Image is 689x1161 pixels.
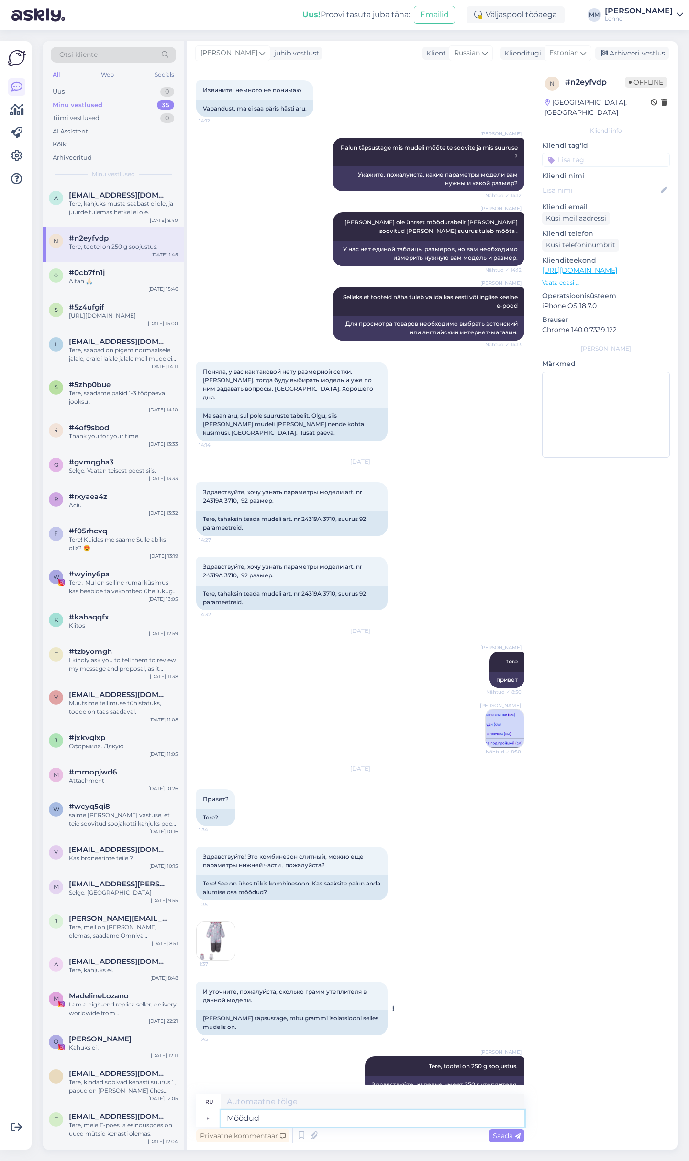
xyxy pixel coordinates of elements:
span: [PERSON_NAME] [480,205,522,212]
div: [DATE] 13:33 [149,441,178,448]
p: Kliendi nimi [542,171,670,181]
div: [DATE] 8:40 [150,217,178,224]
div: [DATE] 11:08 [149,716,178,723]
span: v [54,849,58,856]
div: [DATE] 11:05 [149,751,178,758]
div: Muutsime tellimuse tühistatuks, toode on taas saadaval. [69,699,178,716]
div: Kõik [53,140,67,149]
div: I am a high-end replica seller, delivery worldwide from [GEOGRAPHIC_DATA]. We offer Swiss watches... [69,1000,178,1017]
div: [DATE] 12:04 [148,1138,178,1145]
div: Thank you for your time. [69,432,178,441]
div: Tere, kahjuks musta saabast ei ole, ja juurde tulemas hetkel ei ole. [69,199,178,217]
a: [PERSON_NAME]Lenne [605,7,683,22]
div: Arhiveeri vestlus [595,47,669,60]
div: MM [588,8,601,22]
span: Selleks et tooteid näha tuleb valida kas eesti või inglise keelne e-pood [343,293,519,309]
div: Küsi telefoninumbrit [542,239,619,252]
div: saime [PERSON_NAME] vastuse, et teie soovitud soojakotti kahjuks poes ei ole. [69,811,178,828]
a: [URL][DOMAIN_NAME] [542,266,617,275]
div: У нас нет единой таблицы размеров, но вам необходимо измерить нужную вам модель и размер. [333,241,524,266]
div: [URL][DOMAIN_NAME] [69,311,178,320]
div: [DATE] [196,764,524,773]
span: maarja.liis.miiler@gmail.com [69,880,168,888]
textarea: Mõõdud [221,1110,524,1127]
span: #wcyq5qi8 [69,802,110,811]
span: 5 [55,384,58,391]
div: AI Assistent [53,127,88,136]
div: ru [205,1094,213,1110]
div: Tere, tootel on 250 g soojustus. [69,243,178,251]
span: Otsi kliente [59,50,98,60]
span: [PERSON_NAME] [480,1049,522,1056]
img: Attachment [197,922,235,960]
p: Chrome 140.0.7339.122 [542,325,670,335]
div: Klienditugi [500,48,541,58]
span: Russian [454,48,480,58]
span: k [54,616,58,623]
div: All [51,68,62,81]
span: Nähtud ✓ 14:13 [485,341,522,348]
div: [DATE] 12:11 [151,1052,178,1059]
p: Kliendi tag'id [542,141,670,151]
span: airi.kaldmets@gmail.com [69,957,168,966]
div: Tere, saadame pakid 1-3 tööpäeva jooksul. [69,389,178,406]
div: Kliendi info [542,126,670,135]
div: Kas broneerime teile ? [69,854,178,862]
span: O [54,1038,58,1045]
div: [DATE] 22:21 [149,1017,178,1025]
div: Tere, tahaksin teada mudeli art. nr 24319A 3710, suurus 92 parameetreid. [196,511,388,536]
div: Aciu [69,501,178,509]
div: привет [489,672,524,688]
span: g [54,461,58,468]
span: Поняла, у вас как таковой нету размерной сетки. [PERSON_NAME], тогда буду выбирать модель и уже п... [203,368,375,401]
span: a [54,961,58,968]
span: Здравствуйте, хочу узнать параметры модели art. nr 24319A 3710, 92 размер. [203,488,364,504]
div: Для просмотра товаров необходимо выбрать эстонский или английский интернет-магазин. [333,316,524,341]
span: Здравствуйте, хочу узнать параметры модели art. nr 24319A 3710, 92 размер. [203,563,364,579]
div: [DATE] 14:11 [150,363,178,370]
div: [GEOGRAPHIC_DATA], [GEOGRAPHIC_DATA] [545,98,651,118]
span: m [54,883,59,890]
div: Tiimi vestlused [53,113,100,123]
span: Nähtud ✓ 14:12 [485,266,522,274]
span: j [55,737,57,744]
span: a [54,194,58,201]
div: Оформила. Дякую [69,742,178,751]
div: [DATE] 13:05 [148,596,178,603]
span: #kahaqqfx [69,613,109,621]
span: 14:32 [199,611,235,618]
span: #0cb7fn1j [69,268,105,277]
span: f [54,530,58,537]
div: Web [99,68,116,81]
div: [DATE] [196,627,524,635]
span: Привет? [203,796,229,803]
div: Minu vestlused [53,100,102,110]
div: Vabandust, ma ei saa päris hästi aru. [196,100,313,117]
div: Väljaspool tööaega [467,6,565,23]
div: Selge. Vaatan teisest poest siis. [69,466,178,475]
input: Lisa tag [542,153,670,167]
span: #wyiny6pa [69,570,110,578]
div: Tere! See on ühes tükis kombinesoon. Kas saaksite palun anda alumise osa mõõdud? [196,875,388,900]
span: #5z4ufgif [69,303,104,311]
span: [PERSON_NAME] ole ühtset mõõdutabelit [PERSON_NAME] soovitud [PERSON_NAME] suurus tuleb mõõta . [344,219,519,234]
div: et [206,1110,212,1127]
div: Tere, meil on [PERSON_NAME] olemas, saadame Omniva [PERSON_NAME] post automaati. [69,923,178,940]
span: 1:34 [199,826,235,833]
div: [DATE] 9:55 [151,897,178,904]
div: Здравствуйте, изделие имеет 250 г утеплителя. [365,1076,524,1093]
div: Proovi tasuta juba täna: [302,9,410,21]
span: 1:35 [199,901,235,908]
span: [PERSON_NAME] [200,48,257,58]
span: 4 [54,427,58,434]
div: 0 [160,113,174,123]
span: #tzbyomgh [69,647,112,656]
span: n [54,237,58,244]
button: Emailid [414,6,455,24]
div: Tere, kindad sobivad kenasti suurus 1 , papud on [PERSON_NAME] ühes suuruses. [69,1078,178,1095]
span: m [54,771,59,778]
div: [DATE] 12:05 [148,1095,178,1102]
span: veilerpaula@gmail.com [69,845,168,854]
div: Tere? [196,809,235,826]
span: [PERSON_NAME] [480,279,522,287]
